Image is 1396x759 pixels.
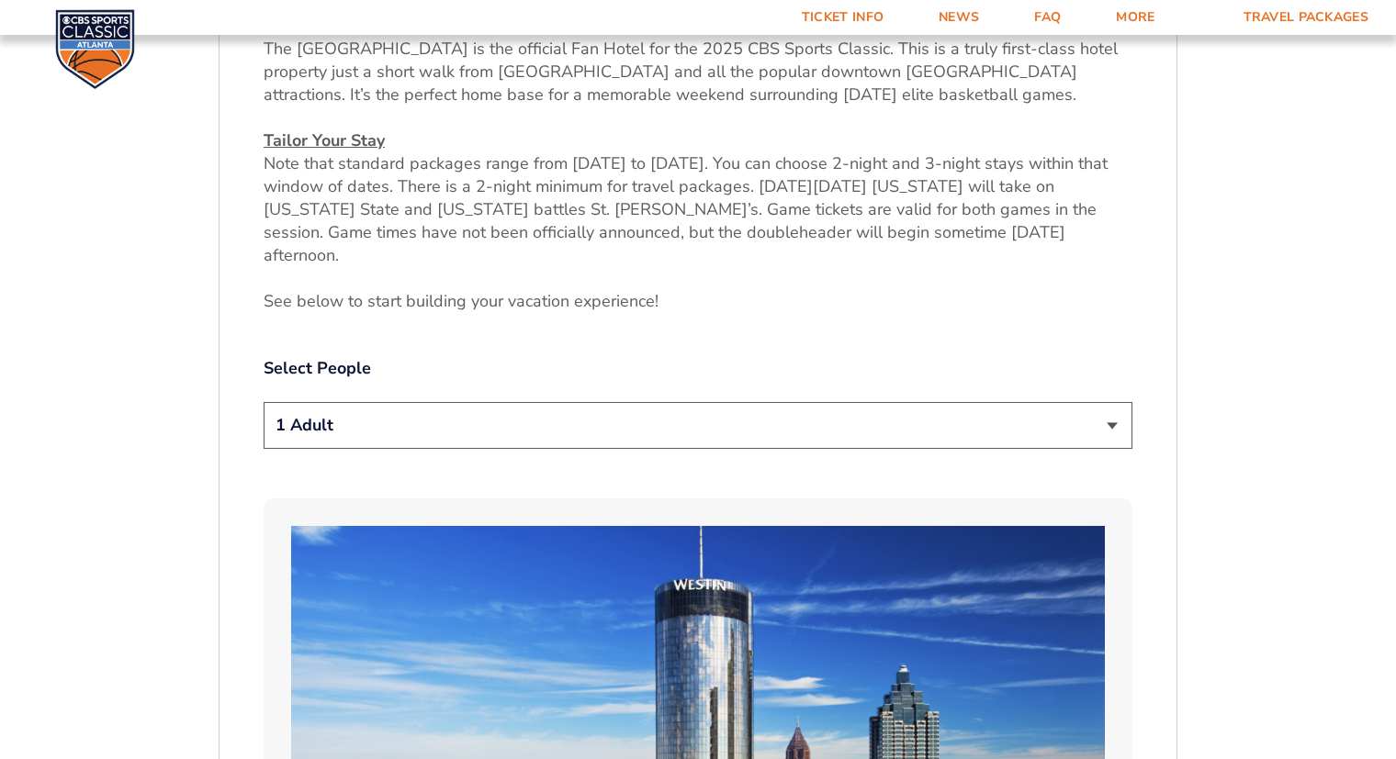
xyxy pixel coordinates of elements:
p: See below to start building your vacation experience! [264,290,1132,313]
img: CBS Sports Classic [55,9,135,89]
p: The [GEOGRAPHIC_DATA] is the official Fan Hotel for the 2025 CBS Sports Classic. This is a truly ... [264,15,1132,107]
p: Note that standard packages range from [DATE] to [DATE]. You can choose 2-night and 3-night stays... [264,129,1132,268]
label: Select People [264,357,1132,380]
u: Hotel [264,15,307,37]
u: Tailor Your Stay [264,129,385,151]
